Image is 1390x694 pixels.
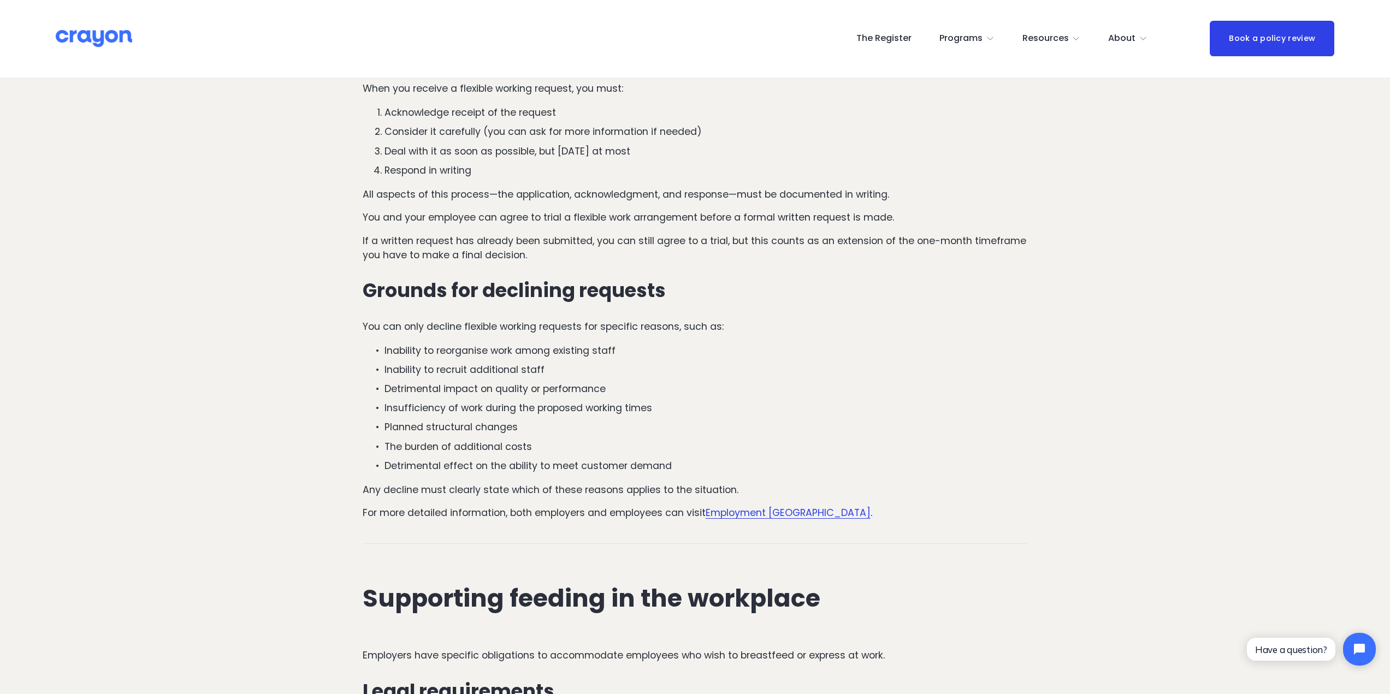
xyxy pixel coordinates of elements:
p: Detrimental effect on the ability to meet customer demand [385,459,1028,473]
p: All aspects of this process—the application, acknowledgment, and response—must be documented in w... [363,187,1028,201]
p: When you receive a flexible working request, you must: [363,81,1028,96]
h3: Grounds for declining requests [363,280,1028,301]
p: Planned structural changes [385,420,1028,434]
p: Respond in writing [385,163,1028,177]
img: Crayon [56,29,132,48]
iframe: Tidio Chat [1238,624,1385,675]
span: About [1108,31,1135,46]
p: Acknowledge receipt of the request [385,105,1028,120]
p: The burden of additional costs [385,440,1028,454]
a: The Register [856,30,912,48]
p: You can only decline flexible working requests for specific reasons, such as: [363,319,1028,334]
p: Inability to reorganise work among existing staff [385,343,1028,358]
a: folder dropdown [939,30,995,48]
p: Any decline must clearly state which of these reasons applies to the situation. [363,483,1028,497]
a: folder dropdown [1022,30,1081,48]
p: For more detailed information, both employers and employees can visit . [363,506,1028,520]
p: Insufficiency of work during the proposed working times [385,401,1028,415]
p: You and your employee can agree to trial a flexible work arrangement before a formal written requ... [363,210,1028,224]
p: If a written request has already been submitted, you can still agree to a trial, but this counts ... [363,234,1028,263]
span: Programs [939,31,983,46]
a: Employment [GEOGRAPHIC_DATA] [706,506,871,519]
p: Consider it carefully (you can ask for more information if needed) [385,124,1028,139]
p: Employers have specific obligations to accommodate employees who wish to breastfeed or express at... [363,648,1028,662]
h2: Supporting feeding in the workplace [363,585,1028,612]
p: Detrimental impact on quality or performance [385,382,1028,396]
span: Resources [1022,31,1069,46]
p: Inability to recruit additional staff [385,363,1028,377]
a: folder dropdown [1108,30,1148,48]
a: Book a policy review [1210,21,1334,56]
p: Deal with it as soon as possible, but [DATE] at most [385,144,1028,158]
